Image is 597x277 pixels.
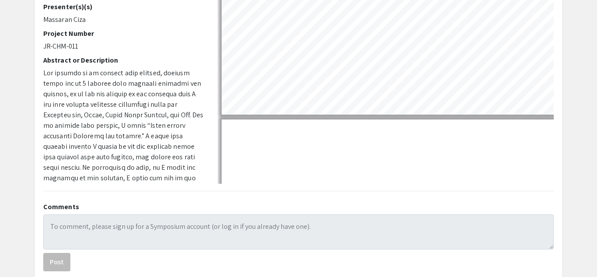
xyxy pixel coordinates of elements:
button: Post [43,253,70,271]
p: Massaran Ciza [43,14,205,25]
h2: Project Number [43,29,205,38]
h2: Abstract or Description [43,56,205,64]
h2: Presenter(s)(s) [43,3,205,11]
p: JR-CHM-011 [43,41,205,52]
h2: Comments [43,203,554,211]
iframe: Chat [7,238,37,270]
